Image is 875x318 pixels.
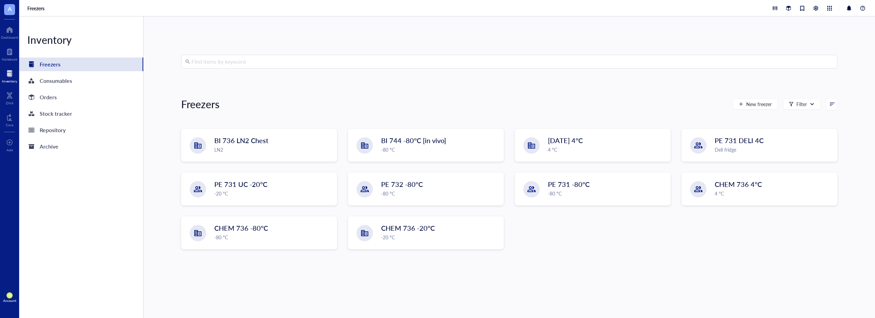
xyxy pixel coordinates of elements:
span: CHEM 736 -20°C [381,223,435,233]
div: -80 °C [381,146,499,153]
div: -80 °C [214,233,333,241]
div: Freezers [181,97,219,111]
span: PE 731 DELI 4C [715,136,764,145]
div: Repository [40,125,66,135]
div: Consumables [40,76,72,86]
a: Freezers [19,58,143,71]
div: -80 °C [548,190,666,197]
div: Inventory [19,33,143,47]
span: BI 744 -80°C [in vivo] [381,136,446,145]
div: Deli fridge [715,146,833,153]
div: -20 °C [214,190,333,197]
div: -80 °C [381,190,499,197]
div: Freezers [40,60,60,69]
a: Archive [19,140,143,153]
div: Orders [40,92,57,102]
div: Core [6,123,13,127]
span: New freezer [746,101,772,107]
div: 4 °C [715,190,833,197]
div: Notebook [2,57,17,61]
span: [DATE] 4°C [548,136,583,145]
a: Stock tracker [19,107,143,120]
a: Notebook [2,46,17,61]
span: CHEM 736 -80°C [214,223,268,233]
a: Orders [19,90,143,104]
div: LN2 [214,146,333,153]
div: Filter [796,100,807,108]
div: Archive [40,142,58,151]
div: Dashboard [1,35,18,39]
span: PE 732 -80°C [381,179,423,189]
div: -20 °C [381,233,499,241]
button: New freezer [733,99,778,110]
span: PE 731 UC -20°C [214,179,267,189]
span: GB [8,294,11,297]
span: PE 731 -80°C [548,179,590,189]
span: A [8,4,12,13]
a: Consumables [19,74,143,88]
div: DNA [6,101,14,105]
div: Inventory [2,79,17,83]
a: DNA [6,90,14,105]
span: CHEM 736 4°C [715,179,762,189]
span: BI 736 LN2 Chest [214,136,268,145]
a: Dashboard [1,24,18,39]
div: Stock tracker [40,109,72,118]
div: Add [6,148,13,152]
a: Inventory [2,68,17,83]
a: Core [6,112,13,127]
div: 4 °C [548,146,666,153]
a: Freezers [27,5,46,11]
div: Account [3,298,16,303]
a: Repository [19,123,143,137]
